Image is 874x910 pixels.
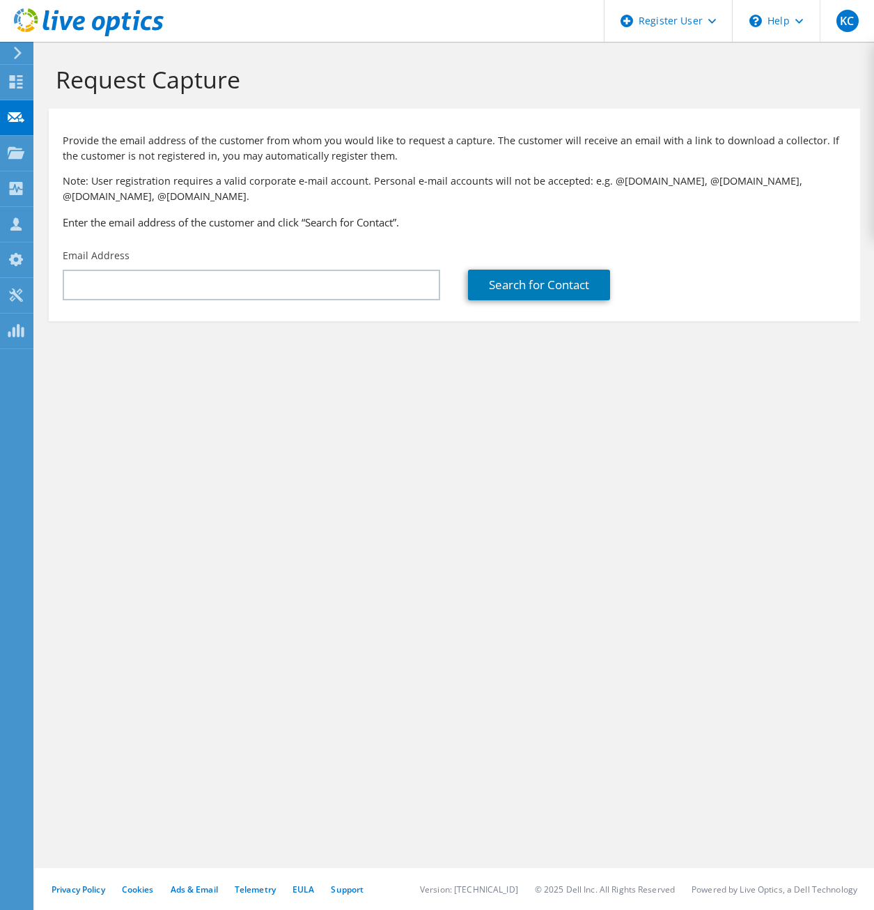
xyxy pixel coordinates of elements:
a: Search for Contact [468,270,610,300]
li: © 2025 Dell Inc. All Rights Reserved [535,884,675,895]
h3: Enter the email address of the customer and click “Search for Contact”. [63,215,846,230]
h1: Request Capture [56,65,846,94]
svg: \n [749,15,762,27]
a: Privacy Policy [52,884,105,895]
a: Support [331,884,364,895]
a: Cookies [122,884,154,895]
a: Telemetry [235,884,276,895]
li: Version: [TECHNICAL_ID] [420,884,518,895]
p: Provide the email address of the customer from whom you would like to request a capture. The cust... [63,133,846,164]
a: Ads & Email [171,884,218,895]
label: Email Address [63,249,130,263]
span: KC [836,10,859,32]
a: EULA [292,884,314,895]
li: Powered by Live Optics, a Dell Technology [692,884,857,895]
p: Note: User registration requires a valid corporate e-mail account. Personal e-mail accounts will ... [63,173,846,204]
